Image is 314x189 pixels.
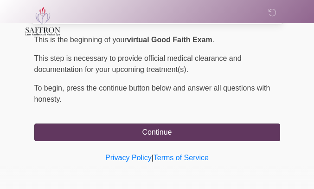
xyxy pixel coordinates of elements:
span: To begin, [34,84,66,92]
strong: virtual Good Faith Exam [127,36,212,44]
span: press the continue button below and answer all questions with honesty. [34,84,270,103]
span: This is the beginning of your [34,36,127,44]
a: Terms of Service [154,154,209,162]
span: This step is necessary to provide official medical clearance and documentation for your upcoming ... [34,54,242,73]
img: Saffron Laser Aesthetics and Medical Spa Logo [25,7,61,36]
a: | [152,154,154,162]
span: . [212,36,214,44]
a: Privacy Policy [105,154,152,162]
button: Continue [34,124,280,141]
